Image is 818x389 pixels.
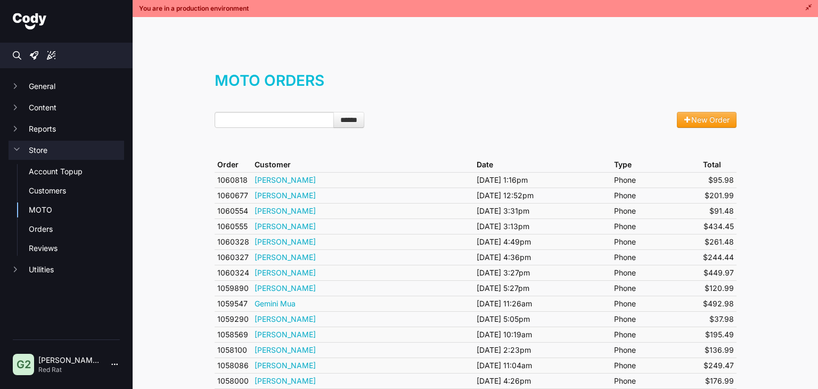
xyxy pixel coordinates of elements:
[215,70,737,102] h1: MOTO Orders
[139,4,249,13] span: You are in a production environment
[9,119,124,139] button: Reports
[215,234,252,249] td: 1060328
[700,358,737,373] td: $249.47
[611,218,700,234] td: Phone
[215,327,252,342] td: 1058569
[215,265,252,280] td: 1060324
[700,265,737,280] td: $449.97
[255,314,316,323] a: [PERSON_NAME]
[700,296,737,311] td: $492.98
[474,188,611,203] td: [DATE] 12:52pm
[255,345,316,354] a: [PERSON_NAME]
[9,141,124,160] button: Store
[9,77,124,96] button: General
[255,222,316,231] a: [PERSON_NAME]
[215,280,252,296] td: 1059890
[611,296,700,311] td: Phone
[700,234,737,249] td: $261.48
[215,296,252,311] td: 1059547
[215,203,252,218] td: 1060554
[474,172,611,188] td: [DATE] 1:16pm
[255,283,316,293] a: [PERSON_NAME]
[611,265,700,280] td: Phone
[255,376,316,385] a: [PERSON_NAME]
[474,234,611,249] td: [DATE] 4:49pm
[611,327,700,342] td: Phone
[474,265,611,280] td: [DATE] 3:27pm
[611,311,700,327] td: Phone
[474,373,611,388] td: [DATE] 4:26pm
[215,157,252,173] th: Order
[215,188,252,203] td: 1060677
[700,172,737,188] td: $95.98
[255,330,316,339] a: [PERSON_NAME]
[611,234,700,249] td: Phone
[700,342,737,358] td: $136.99
[611,157,700,173] th: Type
[215,342,252,358] td: 1058100
[700,373,737,388] td: $176.99
[29,243,124,254] a: Reviews
[700,327,737,342] td: $195.49
[611,188,700,203] td: Phone
[611,342,700,358] td: Phone
[255,206,316,215] a: [PERSON_NAME]
[611,358,700,373] td: Phone
[255,191,316,200] a: [PERSON_NAME]
[38,366,103,374] p: Red Rat
[215,311,252,327] td: 1059290
[611,280,700,296] td: Phone
[474,342,611,358] td: [DATE] 2:23pm
[215,358,252,373] td: 1058086
[611,249,700,265] td: Phone
[215,249,252,265] td: 1060327
[611,203,700,218] td: Phone
[474,249,611,265] td: [DATE] 4:36pm
[474,358,611,373] td: [DATE] 11:04am
[611,172,700,188] td: Phone
[215,218,252,234] td: 1060555
[38,355,103,366] p: [PERSON_NAME] | 2604
[700,311,737,327] td: $37.98
[700,203,737,218] td: $91.48
[29,205,124,215] a: MOTO
[474,296,611,311] td: [DATE] 11:26am
[255,299,296,308] a: Gemini Mua
[474,203,611,218] td: [DATE] 3:31pm
[255,237,316,246] a: [PERSON_NAME]
[255,175,316,184] a: [PERSON_NAME]
[611,373,700,388] td: Phone
[29,224,124,234] a: Orders
[700,188,737,203] td: $201.99
[255,253,316,262] a: [PERSON_NAME]
[255,361,316,370] a: [PERSON_NAME]
[215,172,252,188] td: 1060818
[474,157,611,173] th: Date
[474,218,611,234] td: [DATE] 3:13pm
[215,373,252,388] td: 1058000
[700,249,737,265] td: $244.44
[700,218,737,234] td: $434.45
[252,157,474,173] th: Customer
[474,280,611,296] td: [DATE] 5:27pm
[9,98,124,117] button: Content
[677,112,737,128] a: New Order
[474,327,611,342] td: [DATE] 10:19am
[9,260,124,279] button: Utilities
[255,268,316,277] a: [PERSON_NAME]
[700,280,737,296] td: $120.99
[29,185,124,196] a: Customers
[700,157,737,173] th: Total
[29,166,124,177] a: Account Topup
[474,311,611,327] td: [DATE] 5:05pm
